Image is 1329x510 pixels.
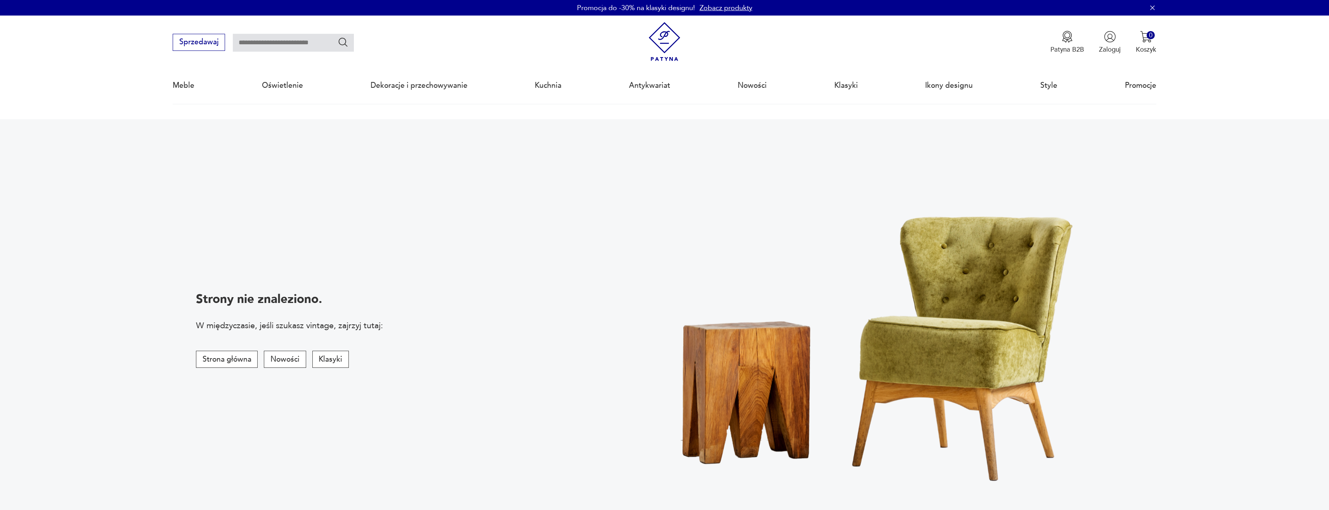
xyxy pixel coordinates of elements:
[1050,31,1084,54] a: Ikona medaluPatyna B2B
[629,68,670,103] a: Antykwariat
[312,351,349,368] button: Klasyki
[196,351,258,368] button: Strona główna
[1099,45,1121,54] p: Zaloguj
[196,320,383,331] p: W międzyczasie, jeśli szukasz vintage, zajrzyj tutaj:
[262,68,303,103] a: Oświetlenie
[173,34,225,51] button: Sprzedawaj
[700,3,752,13] a: Zobacz produkty
[1125,68,1156,103] a: Promocje
[645,22,684,61] img: Patyna - sklep z meblami i dekoracjami vintage
[625,149,1140,510] img: Fotel
[1140,31,1152,43] img: Ikona koszyka
[173,40,225,46] a: Sprzedawaj
[1050,31,1084,54] button: Patyna B2B
[264,351,306,368] button: Nowości
[196,291,383,308] p: Strony nie znaleziono.
[738,68,767,103] a: Nowości
[535,68,561,103] a: Kuchnia
[1136,45,1156,54] p: Koszyk
[338,37,349,48] button: Szukaj
[1104,31,1116,43] img: Ikonka użytkownika
[1147,31,1155,39] div: 0
[371,68,468,103] a: Dekoracje i przechowywanie
[1050,45,1084,54] p: Patyna B2B
[1099,31,1121,54] button: Zaloguj
[1061,31,1073,43] img: Ikona medalu
[834,68,858,103] a: Klasyki
[577,3,695,13] p: Promocja do -30% na klasyki designu!
[173,68,194,103] a: Meble
[925,68,973,103] a: Ikony designu
[1040,68,1057,103] a: Style
[1136,31,1156,54] button: 0Koszyk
